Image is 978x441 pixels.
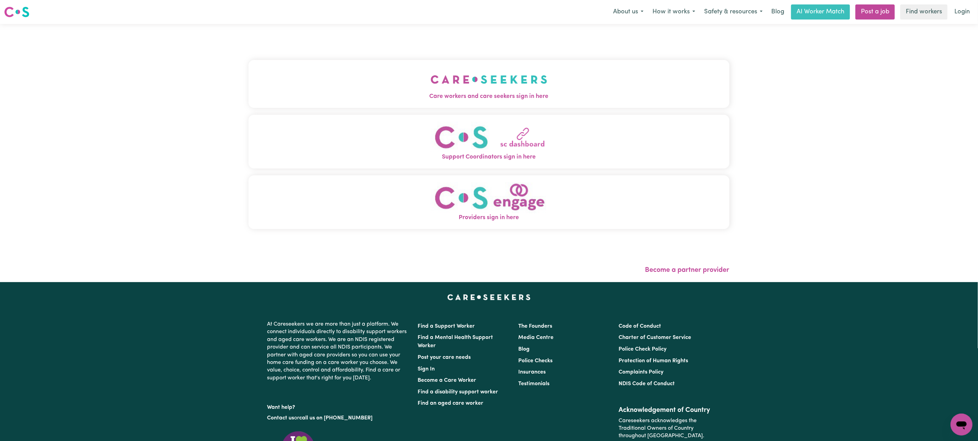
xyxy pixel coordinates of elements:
a: Login [950,4,974,20]
a: Become a Care Worker [418,378,477,383]
a: Blog [518,346,530,352]
button: Providers sign in here [249,175,729,229]
a: Find a disability support worker [418,389,498,395]
a: Post your care needs [418,355,471,360]
button: Care workers and care seekers sign in here [249,60,729,108]
a: Blog [767,4,788,20]
a: Code of Conduct [619,324,661,329]
a: Contact us [267,415,294,421]
button: About us [609,5,648,19]
iframe: Button to launch messaging window, conversation in progress [951,414,973,436]
a: Protection of Human Rights [619,358,688,364]
a: Careseekers home page [447,294,531,300]
span: Providers sign in here [249,213,729,222]
a: Charter of Customer Service [619,335,691,340]
h2: Acknowledgement of Country [619,406,711,414]
a: Find workers [900,4,948,20]
button: Support Coordinators sign in here [249,115,729,168]
a: Post a job [855,4,895,20]
a: Insurances [518,369,546,375]
p: or [267,412,410,425]
a: Testimonials [518,381,549,387]
a: NDIS Code of Conduct [619,381,675,387]
span: Care workers and care seekers sign in here [249,92,729,101]
a: AI Worker Match [791,4,850,20]
span: Support Coordinators sign in here [249,153,729,162]
a: Find a Support Worker [418,324,475,329]
a: Find an aged care worker [418,401,484,406]
a: Police Check Policy [619,346,666,352]
a: Media Centre [518,335,554,340]
button: Safety & resources [700,5,767,19]
a: Careseekers logo [4,4,29,20]
a: Become a partner provider [645,267,729,274]
button: How it works [648,5,700,19]
a: Sign In [418,366,435,372]
p: At Careseekers we are more than just a platform. We connect individuals directly to disability su... [267,318,410,385]
a: Find a Mental Health Support Worker [418,335,493,349]
a: Complaints Policy [619,369,663,375]
img: Careseekers logo [4,6,29,18]
a: call us on [PHONE_NUMBER] [300,415,373,421]
a: Police Checks [518,358,552,364]
a: The Founders [518,324,552,329]
p: Want help? [267,401,410,411]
